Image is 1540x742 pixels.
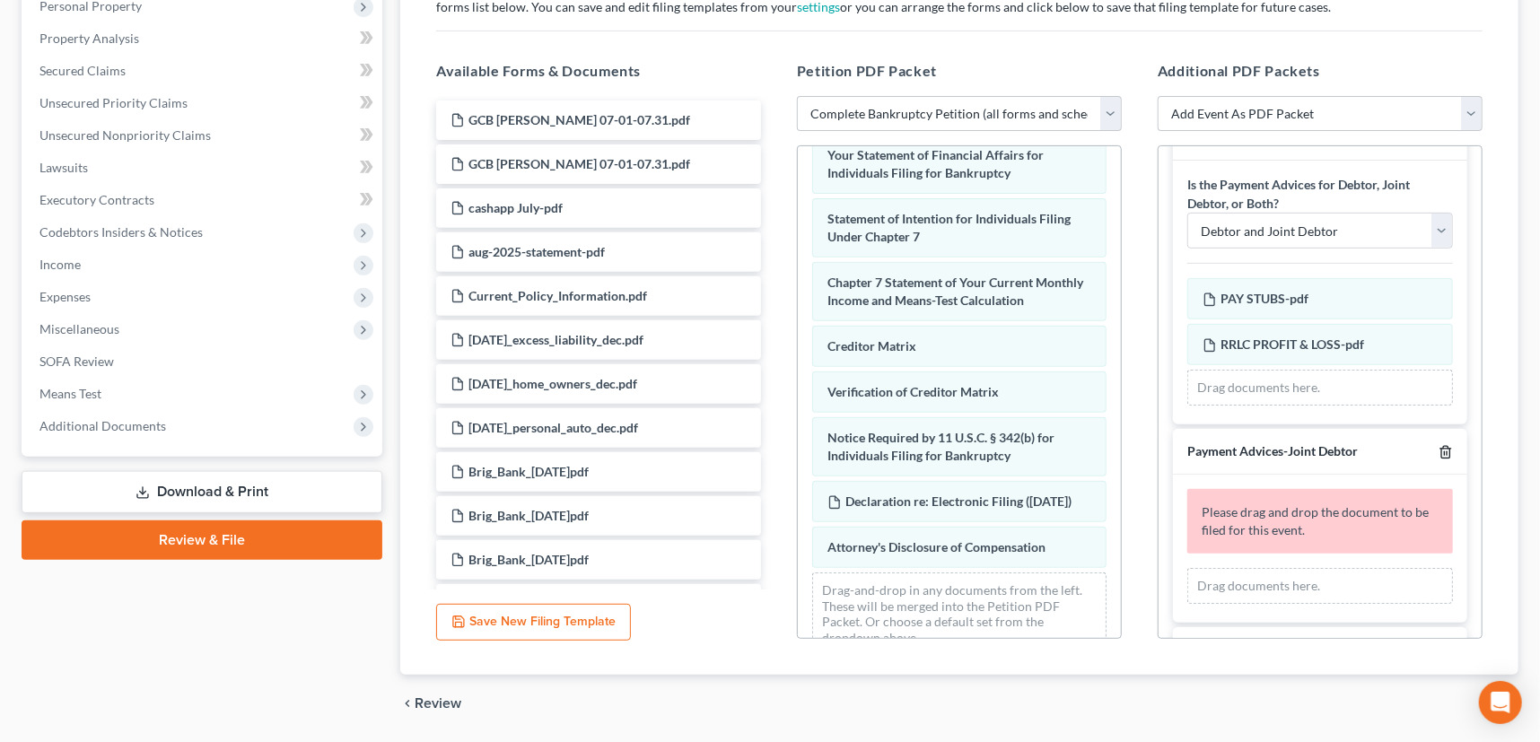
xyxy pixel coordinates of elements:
span: GCB [PERSON_NAME] 07-01-07.31.pdf [468,112,690,127]
span: Current_Policy_Information.pdf [468,288,647,303]
span: Expenses [39,289,91,304]
span: Unsecured Nonpriority Claims [39,127,211,143]
span: Creditor Matrix [827,338,916,354]
span: Chapter 7 Statement of Your Current Monthly Income and Means-Test Calculation [827,275,1083,308]
a: Property Analysis [25,22,382,55]
span: Additional Documents [39,418,166,433]
span: Verification of Creditor Matrix [827,384,999,399]
span: Lawsuits [39,160,88,175]
i: chevron_left [400,696,415,711]
span: [DATE]_home_owners_dec.pdf [468,376,637,391]
span: Unsecured Priority Claims [39,95,188,110]
a: Unsecured Nonpriority Claims [25,119,382,152]
span: Notice Required by 11 U.S.C. § 342(b) for Individuals Filing for Bankruptcy [827,430,1054,463]
span: Payment Advices-Joint Debtor [1187,443,1358,458]
span: Petition PDF Packet [797,62,937,79]
span: Please drag and drop the document to be filed for this event. [1202,504,1429,537]
span: PAY STUBS-pdf [1221,291,1308,306]
span: Statement of Intention for Individuals Filing Under Chapter 7 [827,211,1071,244]
span: RRLC PROFIT & LOSS-pdf [1221,336,1364,352]
span: [DATE]_excess_liability_dec.pdf [468,332,643,347]
a: Unsecured Priority Claims [25,87,382,119]
span: Means Test [39,386,101,401]
span: aug-2025-statement-pdf [468,244,605,259]
span: GCB [PERSON_NAME] 07-01-07.31.pdf [468,156,690,171]
h5: Available Forms & Documents [436,60,761,82]
label: Is the Payment Advices for Debtor, Joint Debtor, or Both? [1187,175,1453,213]
span: Your Statement of Financial Affairs for Individuals Filing for Bankruptcy [827,147,1044,180]
div: Drag-and-drop in any documents from the left. These will be merged into the Petition PDF Packet. ... [812,572,1107,655]
div: Open Intercom Messenger [1479,681,1522,724]
a: Executory Contracts [25,184,382,216]
span: cashapp July-pdf [468,200,563,215]
span: Codebtors Insiders & Notices [39,224,203,240]
a: Secured Claims [25,55,382,87]
button: chevron_left Review [400,696,479,711]
a: Download & Print [22,471,382,513]
span: Brig_Bank_[DATE]pdf [468,552,589,567]
span: Attorney's Disclosure of Compensation [827,539,1046,554]
a: SOFA Review [25,345,382,378]
div: Drag documents here. [1187,370,1453,406]
a: Lawsuits [25,152,382,184]
span: SOFA Review [39,354,114,369]
span: Executory Contracts [39,192,154,207]
span: Secured Claims [39,63,126,78]
a: Review & File [22,520,382,560]
span: Income [39,257,81,272]
h5: Additional PDF Packets [1158,60,1483,82]
button: Save New Filing Template [436,604,631,642]
span: Brig_Bank_[DATE]pdf [468,508,589,523]
div: Drag documents here. [1187,568,1453,604]
span: Declaration re: Electronic Filing ([DATE]) [845,493,1072,509]
span: Review [415,696,461,711]
span: Property Analysis [39,31,139,46]
span: Brig_Bank_[DATE]pdf [468,464,589,479]
span: [DATE]_personal_auto_dec.pdf [468,420,638,435]
span: Miscellaneous [39,321,119,336]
